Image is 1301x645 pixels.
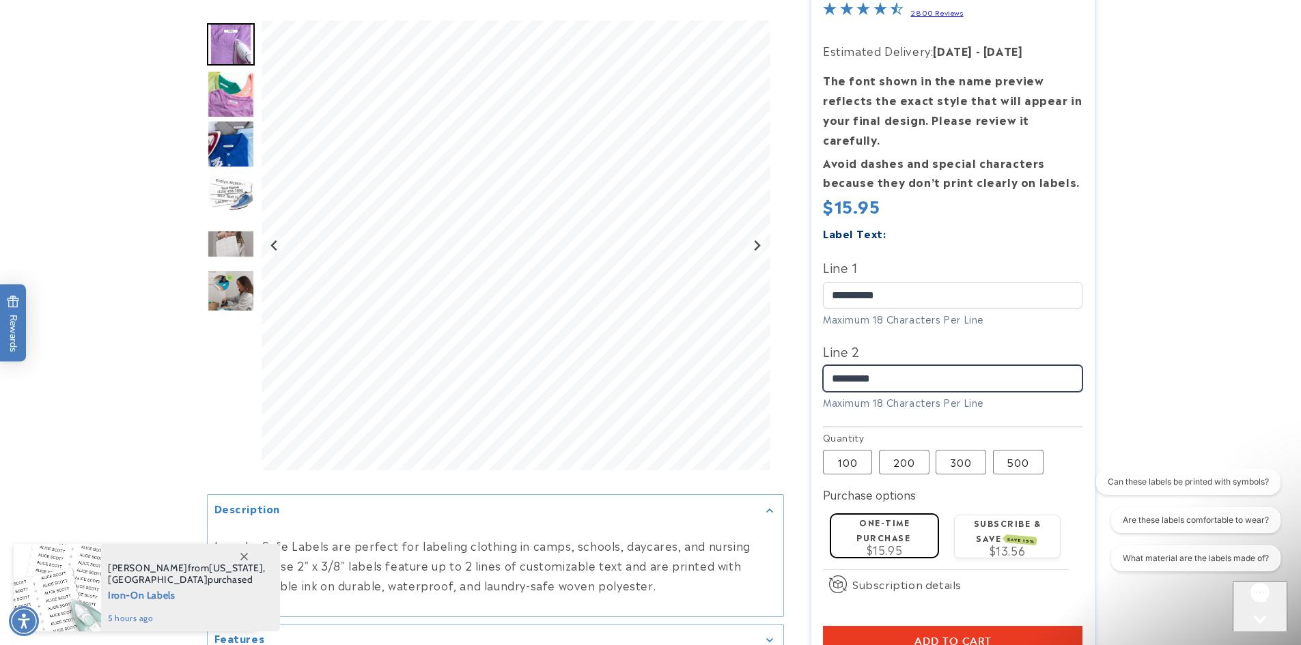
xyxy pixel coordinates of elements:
[823,41,1082,61] p: Estimated Delivery:
[823,256,1082,278] label: Line 1
[1005,534,1037,545] span: SAVE 15%
[207,270,255,317] div: Go to slide 6
[207,120,255,168] div: Go to slide 3
[207,170,255,218] img: Iron-on name labels with an iron
[993,450,1044,474] label: 500
[214,501,281,515] h2: Description
[207,120,255,168] img: Iron on name labels ironed to shirt collar
[823,450,872,474] label: 100
[879,450,929,474] label: 200
[108,586,266,603] span: Iron-On Labels
[207,220,255,268] div: Go to slide 5
[936,450,986,474] label: 300
[823,193,880,218] span: $15.95
[823,431,865,444] legend: Quantity
[823,225,886,241] label: Label Text:
[974,517,1041,543] label: Subscribe & save
[867,541,903,558] span: $15.95
[1233,581,1287,631] iframe: Gorgias live chat messenger
[207,229,255,257] img: null
[207,170,255,218] div: Go to slide 4
[823,72,1082,147] strong: The font shown in the name preview reflects the exact style that will appear in your final design...
[207,20,255,68] div: Go to slide 1
[747,236,766,255] button: Next slide
[207,270,255,317] img: Iron-On Labels - Label Land
[1087,469,1287,584] iframe: Gorgias live chat conversation starters
[207,23,255,66] img: Iron on name label being ironed to shirt
[207,70,255,118] div: Go to slide 2
[108,573,208,586] span: [GEOGRAPHIC_DATA]
[823,340,1082,362] label: Line 2
[108,612,266,625] span: 5 hours ago
[823,3,904,20] span: 4.5-star overall rating
[823,395,1082,410] div: Maximum 18 Characters Per Line
[208,494,783,525] summary: Description
[856,516,910,543] label: One-time purchase
[983,42,1023,59] strong: [DATE]
[933,42,973,59] strong: [DATE]
[214,536,777,594] p: Laundry Safe Labels are perfect for labeling clothing in camps, schools, daycares, and nursing ho...
[823,312,1082,326] div: Maximum 18 Characters Per Line
[209,562,263,574] span: [US_STATE]
[823,486,916,502] label: Purchase options
[976,42,981,59] strong: -
[823,154,1080,190] strong: Avoid dashes and special characters because they don’t print clearly on labels.
[11,536,173,577] iframe: Sign Up via Text for Offers
[852,576,962,592] span: Subscription details
[108,562,266,586] span: from , purchased
[214,631,265,644] h2: Features
[266,236,284,255] button: Go to last slide
[910,8,963,17] a: 2800 Reviews - open in a new tab
[9,606,39,636] div: Accessibility Menu
[7,295,20,352] span: Rewards
[207,70,255,118] img: Iron on name tags ironed to a t-shirt
[990,542,1026,558] span: $13.56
